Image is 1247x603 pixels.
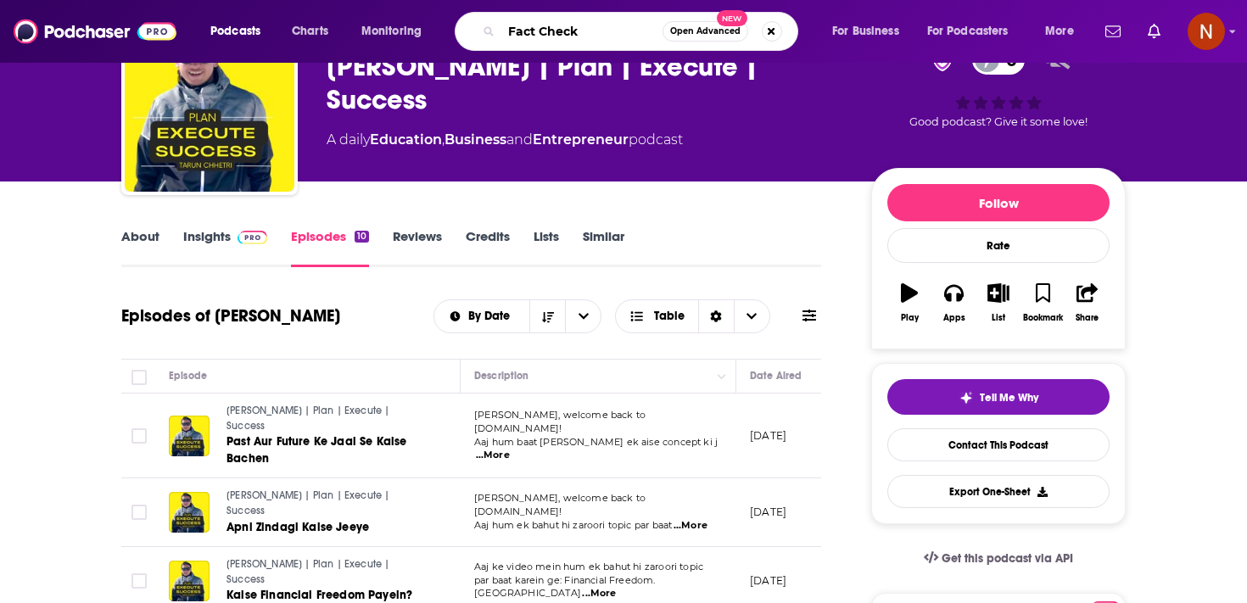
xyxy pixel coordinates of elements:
[121,305,340,327] h1: Episodes of [PERSON_NAME]
[1099,17,1127,46] a: Show notifications dropdown
[992,313,1005,323] div: List
[980,391,1038,405] span: Tell Me Why
[210,20,260,43] span: Podcasts
[445,131,506,148] a: Business
[474,409,646,434] span: [PERSON_NAME], welcome back to [DOMAIN_NAME]!
[226,557,430,587] a: [PERSON_NAME] | Plan | Execute | Success
[750,573,786,588] p: [DATE]
[226,489,430,518] a: [PERSON_NAME] | Plan | Execute | Success
[291,228,369,267] a: Episodes10
[529,300,565,332] button: Sort Direction
[199,18,282,45] button: open menu
[887,428,1110,461] a: Contact This Podcast
[355,231,369,243] div: 10
[361,20,422,43] span: Monitoring
[534,228,559,267] a: Lists
[565,300,601,332] button: open menu
[471,12,814,51] div: Search podcasts, credits, & more...
[887,272,931,333] button: Play
[750,505,786,519] p: [DATE]
[820,18,920,45] button: open menu
[474,492,646,517] span: [PERSON_NAME], welcome back to [DOMAIN_NAME]!
[942,551,1073,566] span: Get this podcast via API
[226,404,430,433] a: [PERSON_NAME] | Plan | Execute | Success
[393,228,442,267] a: Reviews
[169,366,207,386] div: Episode
[663,21,748,42] button: Open AdvancedNew
[615,299,770,333] button: Choose View
[1045,20,1074,43] span: More
[131,428,147,444] span: Toggle select row
[501,18,663,45] input: Search podcasts, credits, & more...
[281,18,338,45] a: Charts
[226,519,430,536] a: Apni Zindagi Kaise Jeeye
[226,489,389,516] span: [PERSON_NAME] | Plan | Execute | Success
[226,433,430,467] a: Past Aur Future Ke Jaal Se Kaise Bachen
[1188,13,1225,50] button: Show profile menu
[131,573,147,589] span: Toggle select row
[506,131,533,148] span: and
[474,561,703,572] span: Aaj ke video mein hum ek bahut hi zaroori topic
[474,436,718,448] span: Aaj hum baat [PERSON_NAME] ek aise concept ki j
[238,231,267,244] img: Podchaser Pro
[468,310,516,322] span: By Date
[750,366,802,386] div: Date Aired
[474,366,528,386] div: Description
[931,272,976,333] button: Apps
[910,538,1087,579] a: Get this podcast via API
[1021,272,1065,333] button: Bookmark
[370,131,442,148] a: Education
[442,131,445,148] span: ,
[832,20,899,43] span: For Business
[226,405,389,432] span: [PERSON_NAME] | Plan | Execute | Success
[226,520,369,534] span: Apni Zindagi Kaise Jeeye
[927,20,1009,43] span: For Podcasters
[131,505,147,520] span: Toggle select row
[1023,313,1063,323] div: Bookmark
[433,299,602,333] h2: Choose List sort
[434,310,530,322] button: open menu
[887,475,1110,508] button: Export One-Sheet
[292,20,328,43] span: Charts
[887,379,1110,415] button: tell me why sparkleTell Me Why
[476,449,510,462] span: ...More
[887,228,1110,263] div: Rate
[976,272,1021,333] button: List
[121,228,159,267] a: About
[226,588,412,602] span: Kaise Financial Freedom Payein?
[1141,17,1167,46] a: Show notifications dropdown
[349,18,444,45] button: open menu
[654,310,685,322] span: Table
[226,558,389,585] span: [PERSON_NAME] | Plan | Execute | Success
[1188,13,1225,50] span: Logged in as AdelNBM
[1188,13,1225,50] img: User Profile
[226,434,406,466] span: Past Aur Future Ke Jaal Se Kaise Bachen
[674,519,707,533] span: ...More
[125,22,294,192] img: Tarun Chhetri | Plan | Execute | Success
[909,115,1088,128] span: Good podcast? Give it some love!
[474,519,672,531] span: Aaj hum ek bahut hi zaroori topic par baat
[887,184,1110,221] button: Follow
[1065,272,1110,333] button: Share
[670,27,741,36] span: Open Advanced
[1076,313,1099,323] div: Share
[583,228,624,267] a: Similar
[959,391,973,405] img: tell me why sparkle
[717,10,747,26] span: New
[327,130,683,150] div: A daily podcast
[533,131,629,148] a: Entrepreneur
[14,15,176,47] img: Podchaser - Follow, Share and Rate Podcasts
[916,18,1033,45] button: open menu
[183,228,267,267] a: InsightsPodchaser Pro
[474,574,656,600] span: par baat karein ge: Financial Freedom. [GEOGRAPHIC_DATA]
[750,428,786,443] p: [DATE]
[582,587,616,600] span: ...More
[698,300,734,332] div: Sort Direction
[1033,18,1095,45] button: open menu
[871,34,1126,139] div: verified Badge0Good podcast? Give it some love!
[943,313,965,323] div: Apps
[901,313,919,323] div: Play
[466,228,510,267] a: Credits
